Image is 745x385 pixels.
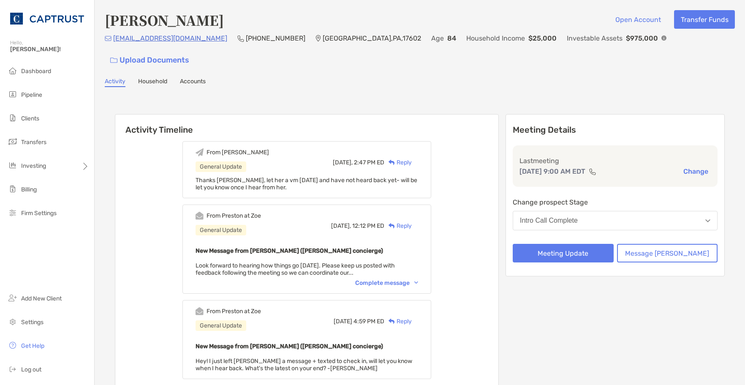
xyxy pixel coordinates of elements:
[196,177,417,191] span: Thanks [PERSON_NAME], let her a vm [DATE] and have not heard back yet- will be let you know once ...
[105,10,224,30] h4: [PERSON_NAME]
[105,51,195,69] a: Upload Documents
[513,211,718,230] button: Intro Call Complete
[8,208,18,218] img: firm-settings icon
[384,221,412,230] div: Reply
[8,364,18,374] img: logout icon
[353,318,384,325] span: 4:59 PM ED
[21,342,44,350] span: Get Help
[513,197,718,208] p: Change prospect Stage
[384,158,412,167] div: Reply
[110,57,117,63] img: button icon
[384,317,412,326] div: Reply
[705,219,710,222] img: Open dropdown arrow
[21,319,44,326] span: Settings
[105,36,111,41] img: Email Icon
[8,113,18,123] img: clients icon
[331,222,351,229] span: [DATE],
[389,160,395,165] img: Reply icon
[21,68,51,75] span: Dashboard
[138,78,167,87] a: Household
[389,319,395,324] img: Reply icon
[113,33,227,44] p: [EMAIL_ADDRESS][DOMAIN_NAME]
[519,156,711,166] p: Last meeting
[21,162,46,169] span: Investing
[180,78,206,87] a: Accounts
[334,318,352,325] span: [DATE]
[609,10,667,29] button: Open Account
[589,168,596,175] img: communication type
[207,212,261,219] div: From Preston at Zoe
[196,161,246,172] div: General Update
[207,149,269,156] div: From [PERSON_NAME]
[447,33,456,44] p: 84
[207,308,261,315] div: From Preston at Zoe
[389,223,395,229] img: Reply icon
[21,186,37,193] span: Billing
[8,160,18,170] img: investing icon
[196,358,412,372] span: Hey! I just left [PERSON_NAME] a message + texted to check in, will let you know when I hear back...
[8,184,18,194] img: billing icon
[519,166,585,177] p: [DATE] 9:00 AM EDT
[8,340,18,350] img: get-help icon
[246,33,305,44] p: [PHONE_NUMBER]
[196,212,204,220] img: Event icon
[431,33,444,44] p: Age
[196,247,383,254] b: New Message from [PERSON_NAME] ([PERSON_NAME] concierge)
[8,137,18,147] img: transfers icon
[513,244,614,262] button: Meeting Update
[196,307,204,315] img: Event icon
[315,35,321,42] img: Location Icon
[21,115,39,122] span: Clients
[617,244,718,262] button: Message [PERSON_NAME]
[414,281,418,284] img: Chevron icon
[196,148,204,156] img: Event icon
[10,3,84,34] img: CAPTRUST Logo
[528,33,557,44] p: $25,000
[681,167,711,176] button: Change
[520,217,578,224] div: Intro Call Complete
[333,159,353,166] span: [DATE],
[354,159,384,166] span: 2:47 PM ED
[21,139,46,146] span: Transfers
[105,78,125,87] a: Activity
[323,33,421,44] p: [GEOGRAPHIC_DATA] , PA , 17602
[196,225,246,235] div: General Update
[21,366,41,373] span: Log out
[196,343,383,350] b: New Message from [PERSON_NAME] ([PERSON_NAME] concierge)
[466,33,525,44] p: Household Income
[8,293,18,303] img: add_new_client icon
[661,35,666,41] img: Info Icon
[21,210,57,217] span: Firm Settings
[626,33,658,44] p: $975,000
[237,35,244,42] img: Phone Icon
[115,115,498,135] h6: Activity Timeline
[352,222,384,229] span: 12:12 PM ED
[21,295,62,302] span: Add New Client
[21,91,42,98] span: Pipeline
[8,89,18,99] img: pipeline icon
[355,279,418,287] div: Complete message
[8,66,18,76] img: dashboard icon
[196,262,395,276] span: Look forward to hearing how things go [DATE]. Please keep us posted with feedback following the m...
[674,10,735,29] button: Transfer Funds
[196,320,246,331] div: General Update
[513,125,718,135] p: Meeting Details
[567,33,623,44] p: Investable Assets
[8,317,18,327] img: settings icon
[10,46,89,53] span: [PERSON_NAME]!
